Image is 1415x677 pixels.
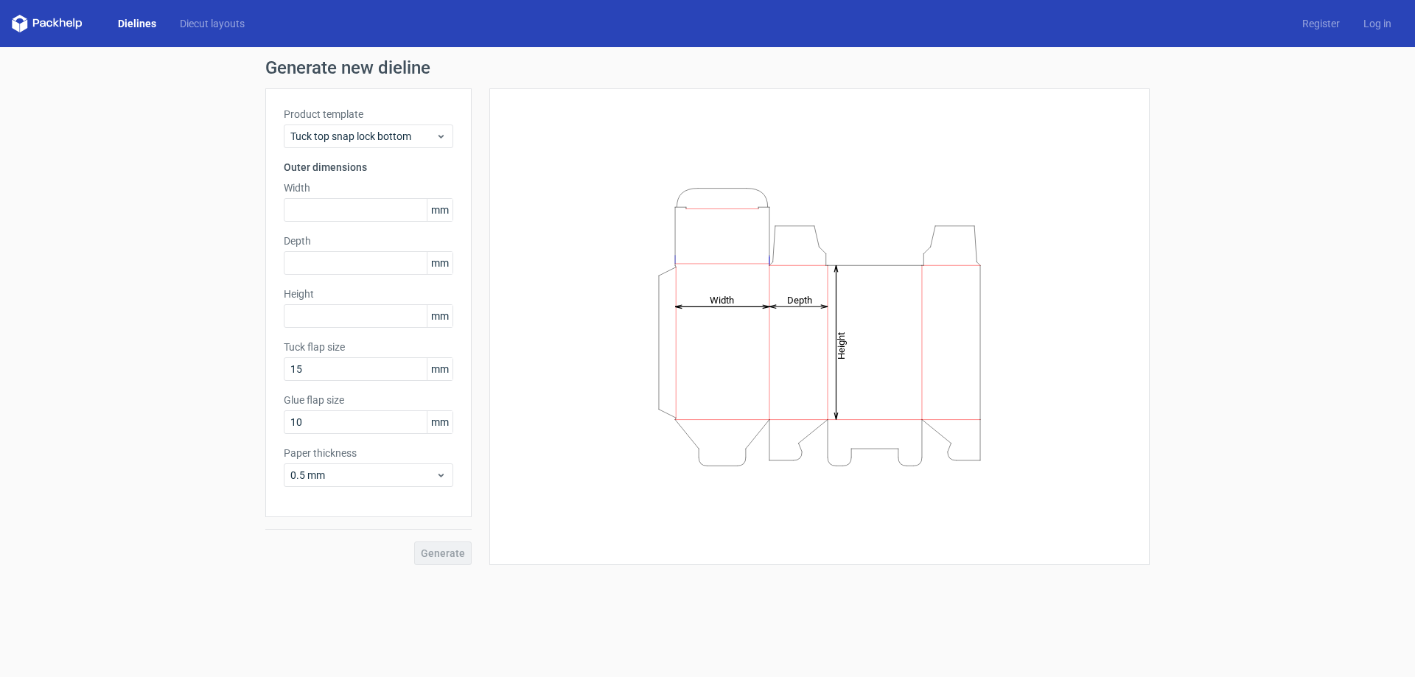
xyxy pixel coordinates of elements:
h3: Outer dimensions [284,160,453,175]
label: Tuck flap size [284,340,453,354]
a: Dielines [106,16,168,31]
a: Log in [1352,16,1403,31]
label: Width [284,180,453,195]
span: mm [427,199,453,221]
label: Product template [284,107,453,122]
tspan: Height [836,332,847,359]
span: mm [427,358,453,380]
tspan: Depth [787,294,812,305]
a: Diecut layouts [168,16,256,31]
span: 0.5 mm [290,468,436,483]
span: mm [427,305,453,327]
span: mm [427,411,453,433]
h1: Generate new dieline [265,59,1150,77]
span: Tuck top snap lock bottom [290,129,436,144]
label: Depth [284,234,453,248]
a: Register [1290,16,1352,31]
label: Paper thickness [284,446,453,460]
tspan: Width [710,294,734,305]
span: mm [427,252,453,274]
label: Glue flap size [284,393,453,407]
label: Height [284,287,453,301]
